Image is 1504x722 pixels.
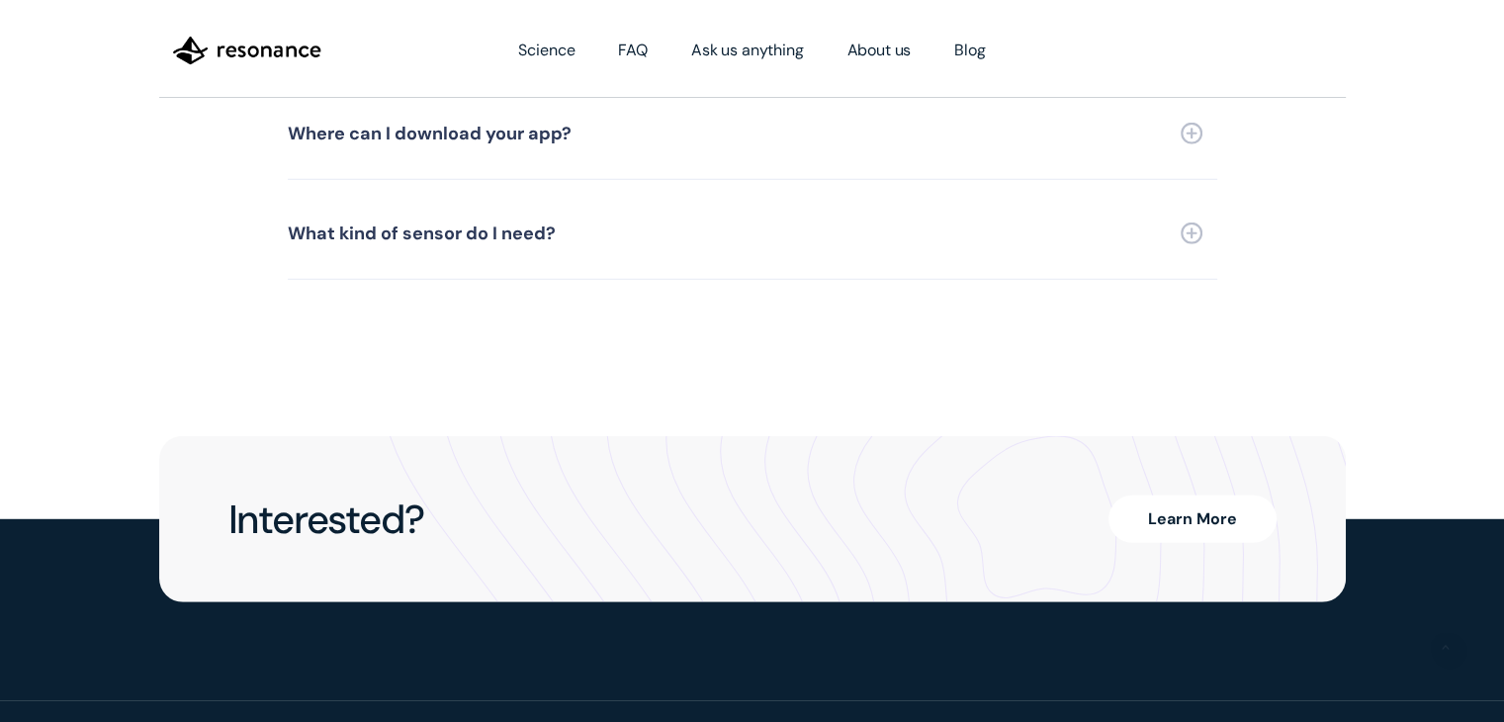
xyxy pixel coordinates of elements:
a: FAQ [596,23,669,78]
a: What kind of sensor do I need? [288,188,1217,280]
a: Science [496,23,596,78]
a: Ask us anything [669,23,826,78]
h2: Interested? [228,497,424,541]
img: Expand FAQ section [1181,223,1202,244]
div: What kind of sensor do I need? [288,225,556,242]
a: About us [825,23,932,78]
a: Where can I download your app? [288,88,1217,180]
div: Where can I download your app? [288,125,572,142]
a: Blog [932,23,1007,78]
a: Learn More [1108,496,1277,543]
a: home [159,20,335,81]
img: Expand FAQ section [1181,123,1202,144]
